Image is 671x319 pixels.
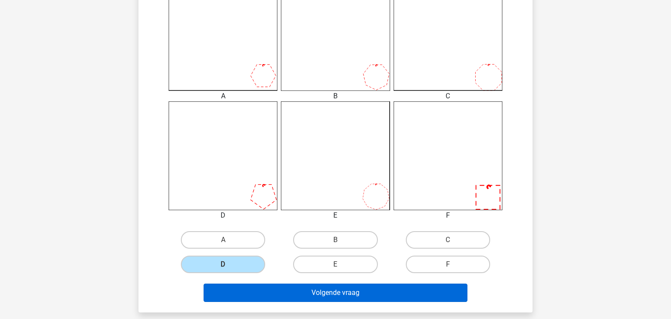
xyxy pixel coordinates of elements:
label: A [181,231,265,249]
label: C [406,231,490,249]
div: D [162,210,284,221]
div: E [274,210,396,221]
button: Volgende vraag [204,284,468,302]
label: D [181,256,265,273]
label: B [293,231,377,249]
div: C [387,91,509,101]
label: E [293,256,377,273]
div: B [274,91,396,101]
div: F [387,210,509,221]
label: F [406,256,490,273]
div: A [162,91,284,101]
